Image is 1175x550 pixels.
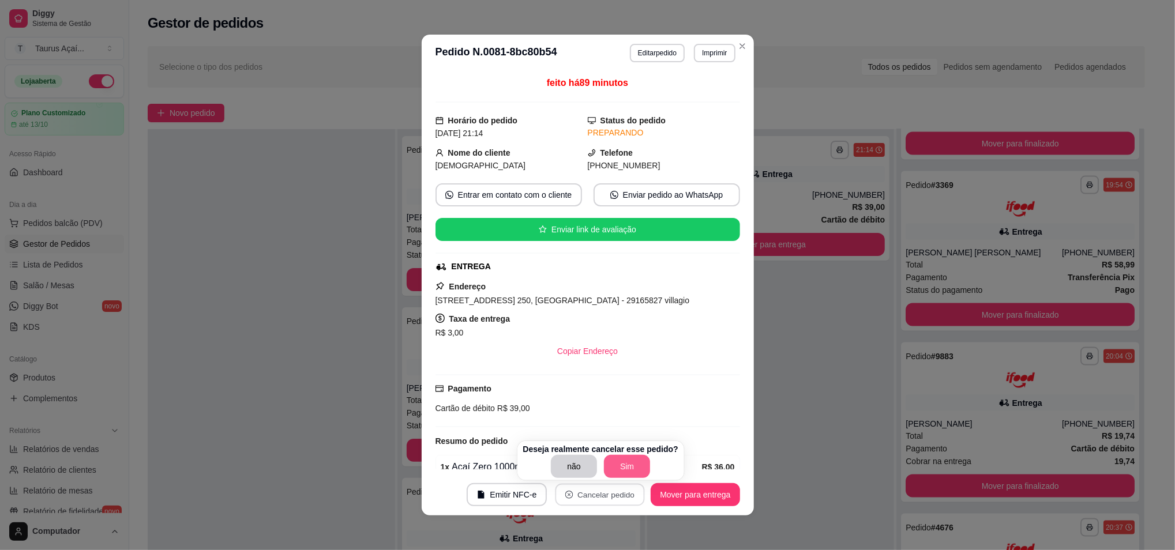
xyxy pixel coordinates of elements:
div: ENTREGA [452,261,491,273]
button: não [551,455,597,478]
button: fileEmitir NFC-e [467,483,547,506]
p: Deseja realmente cancelar esse pedido? [523,443,678,455]
span: [PHONE_NUMBER] [588,161,660,170]
span: star [539,225,547,233]
strong: Resumo do pedido [436,436,508,446]
span: feito há 89 minutos [547,78,628,88]
strong: R$ 36,00 [702,462,735,472]
button: Sim [604,455,650,478]
span: phone [588,149,596,157]
span: calendar [436,116,444,125]
span: Cartão de débito [436,404,495,413]
button: whats-appEntrar em contato com o cliente [436,183,582,206]
strong: Endereço [449,282,486,291]
span: [DATE] 21:14 [436,129,483,138]
button: Close [733,37,752,55]
h3: Pedido N. 0081-8bc80b54 [436,44,557,62]
strong: Horário do pedido [448,116,518,125]
strong: Nome do cliente [448,148,510,157]
button: Imprimir [694,44,735,62]
strong: 1 x [441,462,450,472]
strong: Pagamento [448,384,491,393]
span: dollar [436,314,445,323]
button: whats-appEnviar pedido ao WhatsApp [594,183,740,206]
span: whats-app [445,191,453,199]
span: R$ 3,00 [436,328,464,337]
span: credit-card [436,385,444,393]
span: R$ 39,00 [495,404,530,413]
span: file [477,491,485,499]
span: [STREET_ADDRESS] 250, [GEOGRAPHIC_DATA] - 29165827 villagio [436,296,690,305]
div: PREPARANDO [588,127,740,139]
button: Copiar Endereço [548,340,627,363]
span: pushpin [436,281,445,291]
div: Açaí Zero 1000ml [441,460,702,474]
span: desktop [588,116,596,125]
span: close-circle [565,491,573,499]
span: whats-app [610,191,618,199]
span: user [436,149,444,157]
strong: Telefone [600,148,633,157]
button: Mover para entrega [651,483,739,506]
span: [DEMOGRAPHIC_DATA] [436,161,526,170]
button: Editarpedido [630,44,685,62]
button: close-circleCancelar pedido [555,484,645,506]
strong: Taxa de entrega [449,314,510,323]
strong: Status do pedido [600,116,666,125]
button: starEnviar link de avaliação [436,218,740,241]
